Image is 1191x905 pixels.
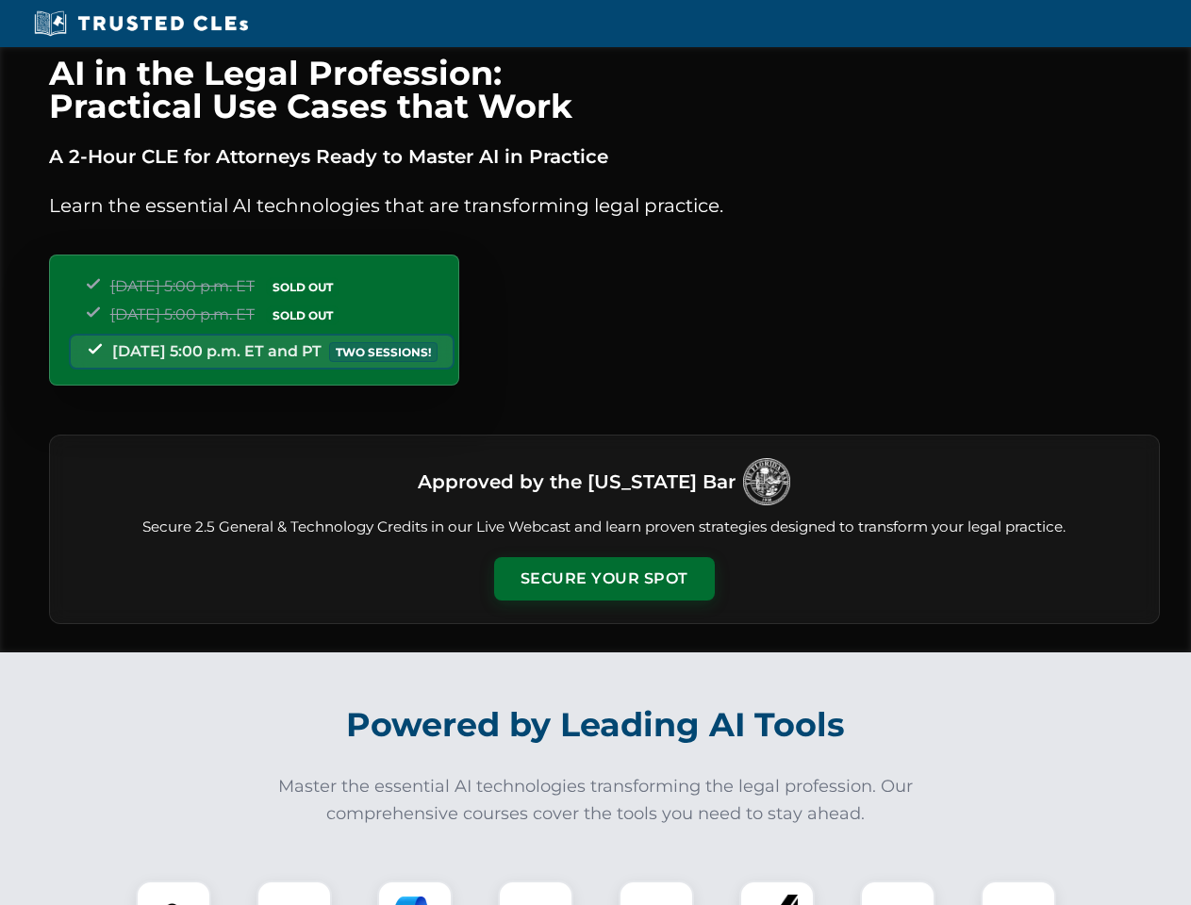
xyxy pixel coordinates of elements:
h2: Powered by Leading AI Tools [74,692,1118,758]
span: SOLD OUT [266,305,339,325]
img: Logo [743,458,790,505]
button: Secure Your Spot [494,557,715,601]
span: [DATE] 5:00 p.m. ET [110,305,255,323]
h3: Approved by the [US_STATE] Bar [418,465,736,499]
p: Learn the essential AI technologies that are transforming legal practice. [49,190,1160,221]
span: SOLD OUT [266,277,339,297]
span: [DATE] 5:00 p.m. ET [110,277,255,295]
p: Master the essential AI technologies transforming the legal profession. Our comprehensive courses... [266,773,926,828]
p: Secure 2.5 General & Technology Credits in our Live Webcast and learn proven strategies designed ... [73,517,1136,538]
img: Trusted CLEs [28,9,254,38]
h1: AI in the Legal Profession: Practical Use Cases that Work [49,57,1160,123]
p: A 2-Hour CLE for Attorneys Ready to Master AI in Practice [49,141,1160,172]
